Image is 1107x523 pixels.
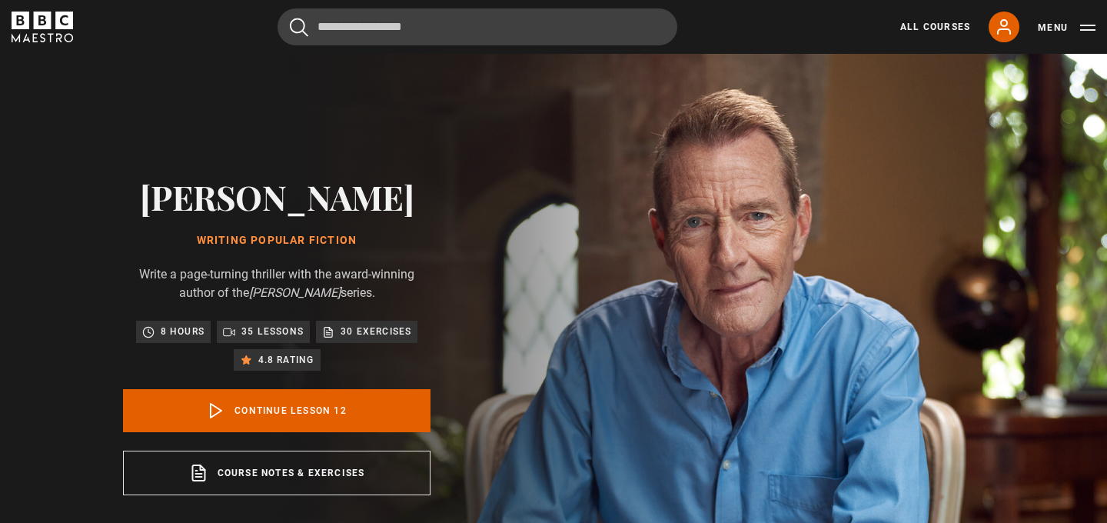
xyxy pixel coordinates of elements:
svg: BBC Maestro [12,12,73,42]
h2: [PERSON_NAME] [123,177,430,216]
p: Write a page-turning thriller with the award-winning author of the series. [123,265,430,302]
p: 8 hours [161,324,204,339]
button: Submit the search query [290,18,308,37]
button: Toggle navigation [1038,20,1095,35]
h1: Writing Popular Fiction [123,235,430,247]
p: 30 exercises [341,324,411,339]
a: Course notes & exercises [123,451,430,495]
i: [PERSON_NAME] [249,285,341,300]
input: Search [278,8,677,45]
p: 35 lessons [241,324,304,339]
a: Continue lesson 12 [123,389,430,432]
a: All Courses [900,20,970,34]
p: 4.8 rating [258,352,314,368]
